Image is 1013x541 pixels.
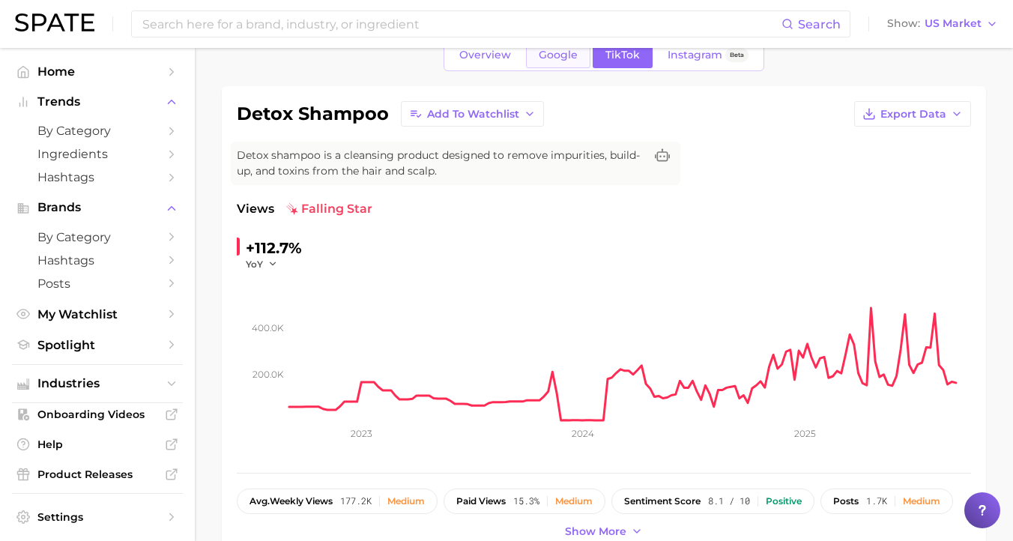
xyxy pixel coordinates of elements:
[246,236,302,260] div: +112.7%
[37,253,157,268] span: Hashtags
[12,249,183,272] a: Hashtags
[565,525,626,538] span: Show more
[833,496,859,507] span: posts
[866,496,887,507] span: 1.7k
[237,489,438,514] button: avg.weekly views177.2kMedium
[250,495,270,507] abbr: average
[37,377,157,390] span: Industries
[593,42,653,68] a: TikTok
[925,19,982,28] span: US Market
[237,105,389,123] h1: detox shampoo
[37,170,157,184] span: Hashtags
[624,496,701,507] span: sentiment score
[387,496,425,507] div: Medium
[12,463,183,486] a: Product Releases
[12,372,183,395] button: Industries
[447,42,524,68] a: Overview
[12,91,183,113] button: Trends
[37,230,157,244] span: by Category
[401,101,544,127] button: Add to Watchlist
[444,489,605,514] button: paid views15.3%Medium
[820,489,953,514] button: posts1.7kMedium
[708,496,750,507] span: 8.1 / 10
[37,468,157,481] span: Product Releases
[15,13,94,31] img: SPATE
[655,42,761,68] a: InstagramBeta
[12,119,183,142] a: by Category
[12,226,183,249] a: by Category
[12,303,183,326] a: My Watchlist
[427,108,519,121] span: Add to Watchlist
[513,496,539,507] span: 15.3%
[286,203,298,215] img: falling star
[798,17,841,31] span: Search
[237,200,274,218] span: Views
[611,489,814,514] button: sentiment score8.1 / 10Positive
[539,49,578,61] span: Google
[12,272,183,295] a: Posts
[37,147,157,161] span: Ingredients
[37,510,157,524] span: Settings
[555,496,593,507] div: Medium
[37,276,157,291] span: Posts
[12,506,183,528] a: Settings
[766,496,802,507] div: Positive
[887,19,920,28] span: Show
[246,258,263,270] span: YoY
[340,496,372,507] span: 177.2k
[37,124,157,138] span: by Category
[12,60,183,83] a: Home
[456,496,506,507] span: paid views
[883,14,1002,34] button: ShowUS Market
[351,428,372,439] tspan: 2023
[526,42,590,68] a: Google
[12,403,183,426] a: Onboarding Videos
[12,196,183,219] button: Brands
[12,433,183,456] a: Help
[794,428,816,439] tspan: 2025
[252,322,284,333] tspan: 400.0k
[253,369,284,380] tspan: 200.0k
[459,49,511,61] span: Overview
[246,258,278,270] button: YoY
[12,142,183,166] a: Ingredients
[12,166,183,189] a: Hashtags
[37,307,157,321] span: My Watchlist
[854,101,971,127] button: Export Data
[605,49,640,61] span: TikTok
[572,428,594,439] tspan: 2024
[37,201,157,214] span: Brands
[880,108,946,121] span: Export Data
[12,333,183,357] a: Spotlight
[37,95,157,109] span: Trends
[668,49,722,61] span: Instagram
[237,148,644,179] span: Detox shampoo is a cleansing product designed to remove impurities, build-up, and toxins from the...
[141,11,781,37] input: Search here for a brand, industry, or ingredient
[730,49,744,61] span: Beta
[250,496,333,507] span: weekly views
[37,408,157,421] span: Onboarding Videos
[903,496,940,507] div: Medium
[37,338,157,352] span: Spotlight
[286,200,372,218] span: falling star
[37,438,157,451] span: Help
[37,64,157,79] span: Home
